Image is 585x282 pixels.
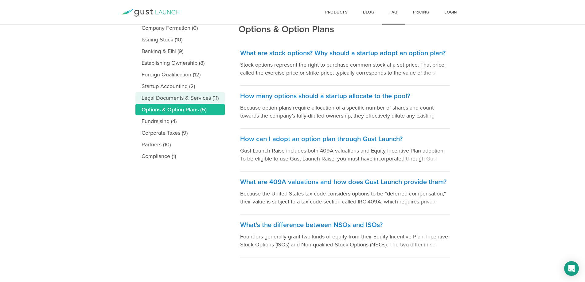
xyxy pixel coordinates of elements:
h3: What are 409A valuations and how does Gust Launch provide them? [240,178,450,187]
a: Issuing Stock (10) [135,34,225,45]
h3: What are stock options? Why should a startup adopt an option plan? [240,49,450,58]
a: Partners (10) [135,139,225,150]
h3: What's the difference between NSOs and ISOs? [240,221,450,230]
a: Compliance (1) [135,150,225,162]
a: What are stock options? Why should a startup adopt an option plan? Stock options represent the ri... [240,43,450,86]
a: How many options should a startup allocate to the pool? Because option plans require allocation o... [240,86,450,129]
a: Options & Option Plans (5) [135,104,225,115]
a: What's the difference between NSOs and ISOs? Founders generally grant two kinds of equity from th... [240,214,450,257]
a: Fundraising (4) [135,115,225,127]
div: Open Intercom Messenger [564,261,579,276]
h3: How many options should a startup allocate to the pool? [240,92,450,101]
p: Because option plans require allocation of a specific number of shares and count towards the comp... [240,104,450,120]
a: How can I adopt an option plan through Gust Launch? Gust Launch Raise includes both 409A valuatio... [240,129,450,172]
p: Founders generally grant two kinds of equity from their Equity Incentive Plan: Incentive Stock Op... [240,233,450,249]
a: Legal Documents & Services (11) [135,92,225,104]
a: Foreign Qualification (12) [135,69,225,80]
a: What are 409A valuations and how does Gust Launch provide them? Because the United States tax cod... [240,172,450,214]
a: Company Formation (6) [135,22,225,34]
h3: How can I adopt an option plan through Gust Launch? [240,135,450,144]
p: Stock options represent the right to purchase common stock at a set price. That price, called the... [240,61,450,77]
a: Banking & EIN (9) [135,45,225,57]
a: Establishing Ownership (8) [135,57,225,69]
a: Startup Accounting (2) [135,80,225,92]
a: Corporate Taxes (9) [135,127,225,139]
p: Because the United States tax code considers options to be “deferred compensation,” their value i... [240,190,450,206]
p: Gust Launch Raise includes both 409A valuations and Equity Incentive Plan adoption. To be eligibl... [240,147,450,163]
